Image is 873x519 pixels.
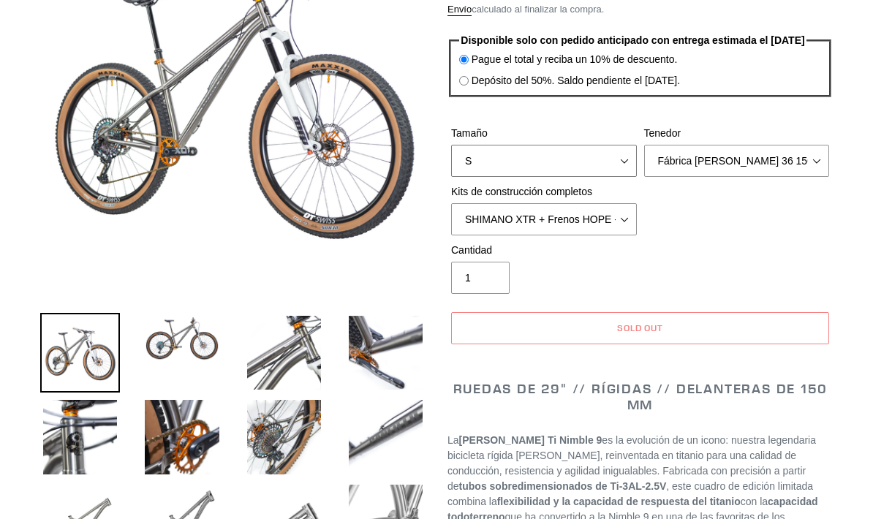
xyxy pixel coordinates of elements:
[447,4,472,16] a: Envío
[497,496,741,507] font: flexibilidad y la capacidad de respuesta del titanio
[472,53,678,65] font: Pague el total y reciba un 10% de descuento.
[453,380,828,413] font: RUEDAS DE 29" // RÍGIDAS // DELANTERAS DE 150 MM
[447,480,813,507] font: , este cuadro de edición limitada combina la
[644,127,681,139] font: Tenedor
[472,4,604,15] font: calculado al finalizar la compra.
[244,397,324,477] img: Cargar imagen en el visor de la Galería, TI NIMBLE 9
[447,4,472,15] font: Envío
[459,434,602,446] font: [PERSON_NAME] Ti Nimble 9
[461,34,804,46] font: Disponible solo con pedido anticipado con entrega estimada el [DATE]
[451,312,829,344] button: Sold out
[142,313,222,364] img: Cargar imagen en el visor de la Galería, TI NIMBLE 9
[741,496,768,507] font: con la
[472,75,680,86] font: Depósito del 50%. Saldo pendiente el [DATE].
[617,322,664,333] span: Sold out
[451,186,592,197] font: Kits de construcción completos
[40,313,120,393] img: Cargar imagen en el visor de la Galería, TI NIMBLE 9
[346,397,426,477] img: Cargar imagen en el visor de la Galería, TI NIMBLE 9
[447,434,459,446] font: La
[459,480,667,492] font: tubos sobredimensionados de Ti-3AL-2.5V
[244,313,324,393] img: Cargar imagen en el visor de la Galería, TI NIMBLE 9
[346,313,426,393] img: Cargar imagen en el visor de la Galería, TI NIMBLE 9
[451,127,488,139] font: Tamaño
[40,397,120,477] img: Cargar imagen en el visor de la Galería, TI NIMBLE 9
[142,397,222,477] img: Cargar imagen en el visor de la Galería, TI NIMBLE 9
[451,244,492,256] font: Cantidad
[447,434,816,492] font: es la evolución de un icono: nuestra legendaria bicicleta rígida [PERSON_NAME], reinventada en ti...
